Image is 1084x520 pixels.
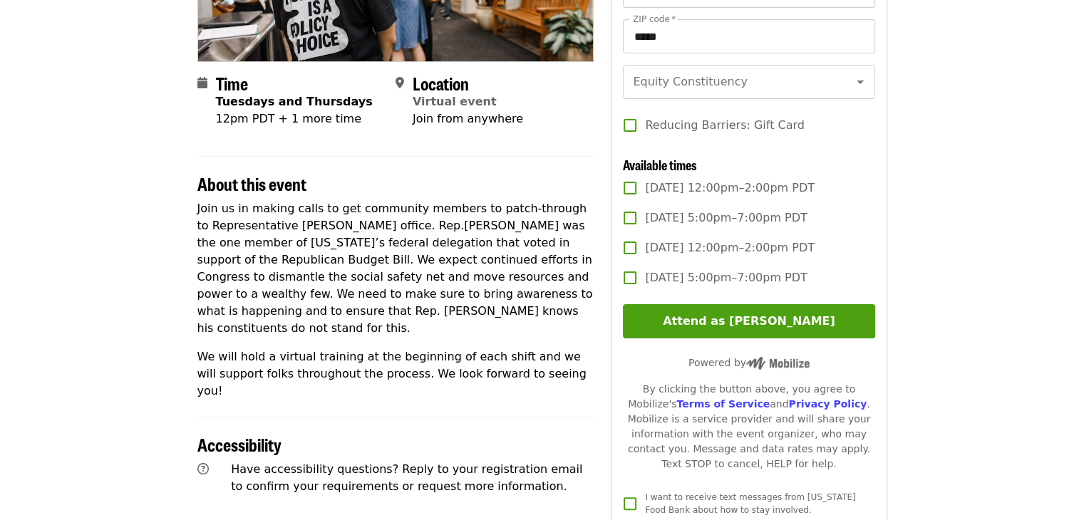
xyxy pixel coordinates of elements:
span: About this event [197,171,306,196]
p: Join us in making calls to get community members to patch-through to Representative [PERSON_NAME]... [197,200,594,337]
span: Available times [623,155,697,174]
input: ZIP code [623,19,874,53]
div: By clicking the button above, you agree to Mobilize's and . Mobilize is a service provider and wi... [623,382,874,472]
span: [DATE] 5:00pm–7:00pm PDT [645,209,807,227]
span: Time [216,71,248,95]
img: Powered by Mobilize [746,357,810,370]
span: I want to receive text messages from [US_STATE] Food Bank about how to stay involved. [645,492,855,515]
div: 12pm PDT + 1 more time [216,110,373,128]
i: calendar icon [197,76,207,90]
span: Powered by [688,357,810,368]
button: Open [850,72,870,92]
p: We will hold a virtual training at the beginning of each shift and we will support folks througho... [197,348,594,400]
a: Privacy Policy [788,398,867,410]
a: Virtual event [413,95,497,108]
strong: Tuesdays and Thursdays [216,95,373,108]
span: [DATE] 12:00pm–2:00pm PDT [645,239,815,256]
label: ZIP code [633,15,676,24]
button: Attend as [PERSON_NAME] [623,304,874,338]
span: Join from anywhere [413,112,523,125]
span: Accessibility [197,432,282,457]
span: Have accessibility questions? Reply to your registration email to confirm your requirements or re... [231,462,582,493]
span: [DATE] 5:00pm–7:00pm PDT [645,269,807,286]
span: [DATE] 12:00pm–2:00pm PDT [645,180,815,197]
a: Terms of Service [676,398,770,410]
i: question-circle icon [197,462,209,476]
i: map-marker-alt icon [396,76,404,90]
span: Reducing Barriers: Gift Card [645,117,804,134]
span: Location [413,71,469,95]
